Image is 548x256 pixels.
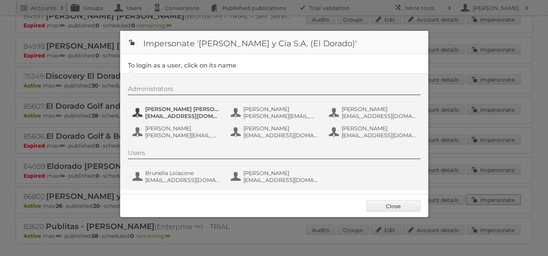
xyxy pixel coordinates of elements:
[128,85,421,95] div: Administrators
[367,200,421,212] a: Close
[120,31,428,54] h1: Impersonate '[PERSON_NAME] y Cia S.A. (El Dorado)'
[243,125,318,132] span: [PERSON_NAME]
[342,106,416,113] span: [PERSON_NAME]
[145,170,220,177] span: Brunella Loiacone
[132,169,222,184] button: Brunella Loiacone [EMAIL_ADDRESS][DOMAIN_NAME]
[342,125,416,132] span: [PERSON_NAME]
[132,105,222,120] button: [PERSON_NAME] [PERSON_NAME] [EMAIL_ADDRESS][DOMAIN_NAME]
[243,170,318,177] span: [PERSON_NAME]
[132,124,222,140] button: [PERSON_NAME] [PERSON_NAME][EMAIL_ADDRESS][DOMAIN_NAME]
[145,177,220,184] span: [EMAIL_ADDRESS][DOMAIN_NAME]
[145,106,220,113] span: [PERSON_NAME] [PERSON_NAME]
[145,113,220,120] span: [EMAIL_ADDRESS][DOMAIN_NAME]
[230,169,320,184] button: [PERSON_NAME] [EMAIL_ADDRESS][DOMAIN_NAME]
[230,105,320,120] button: [PERSON_NAME] [PERSON_NAME][EMAIL_ADDRESS][DOMAIN_NAME]
[243,177,318,184] span: [EMAIL_ADDRESS][DOMAIN_NAME]
[128,149,421,159] div: Users
[243,132,318,139] span: [EMAIL_ADDRESS][DOMAIN_NAME]
[230,124,320,140] button: [PERSON_NAME] [EMAIL_ADDRESS][DOMAIN_NAME]
[145,132,220,139] span: [PERSON_NAME][EMAIL_ADDRESS][DOMAIN_NAME]
[243,113,318,120] span: [PERSON_NAME][EMAIL_ADDRESS][DOMAIN_NAME]
[243,106,318,113] span: [PERSON_NAME]
[342,132,416,139] span: [EMAIL_ADDRESS][DOMAIN_NAME]
[342,113,416,120] span: [EMAIL_ADDRESS][DOMAIN_NAME]
[328,105,419,120] button: [PERSON_NAME] [EMAIL_ADDRESS][DOMAIN_NAME]
[128,62,236,69] legend: To login as a user, click on its name
[145,125,220,132] span: [PERSON_NAME]
[328,124,419,140] button: [PERSON_NAME] [EMAIL_ADDRESS][DOMAIN_NAME]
